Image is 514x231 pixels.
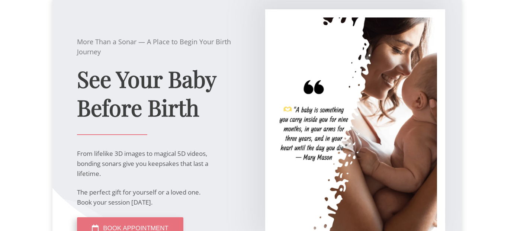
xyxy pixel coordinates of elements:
[77,187,209,207] p: The perfect gift for yourself or a loved one. Book your session [DATE].
[77,64,216,122] span: See Your Baby Before Birth
[77,37,231,56] span: More Than a Sonar — A Place to Begin Your Birth Journey
[77,148,209,179] p: From lifelike 3D images to magical 5D videos, bonding sonars give you keepsakes that last a lifet...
